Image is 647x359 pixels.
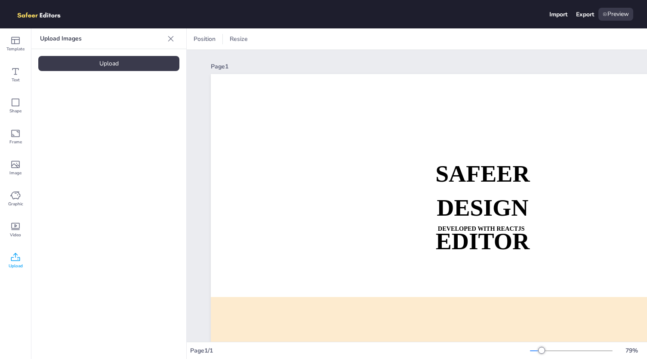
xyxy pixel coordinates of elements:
span: Image [9,170,22,176]
strong: SAFEER [435,161,530,187]
div: Page 1 / 1 [190,347,530,355]
span: Graphic [8,201,23,207]
div: Import [549,10,567,19]
span: Frame [9,139,22,145]
span: Video [10,232,21,238]
div: Preview [598,8,633,21]
span: Position [192,35,217,43]
div: 79 % [621,347,642,355]
span: Upload [9,263,23,269]
strong: DEVELOPED WITH REACTJS [438,225,525,232]
img: logo.png [14,8,73,21]
strong: DESIGN EDITOR [436,194,530,254]
span: Shape [9,108,22,115]
p: Upload Images [40,28,164,49]
span: Text [12,77,20,84]
div: Export [576,10,594,19]
span: Template [6,46,25,53]
div: Upload [38,56,179,71]
span: Resize [228,35,250,43]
